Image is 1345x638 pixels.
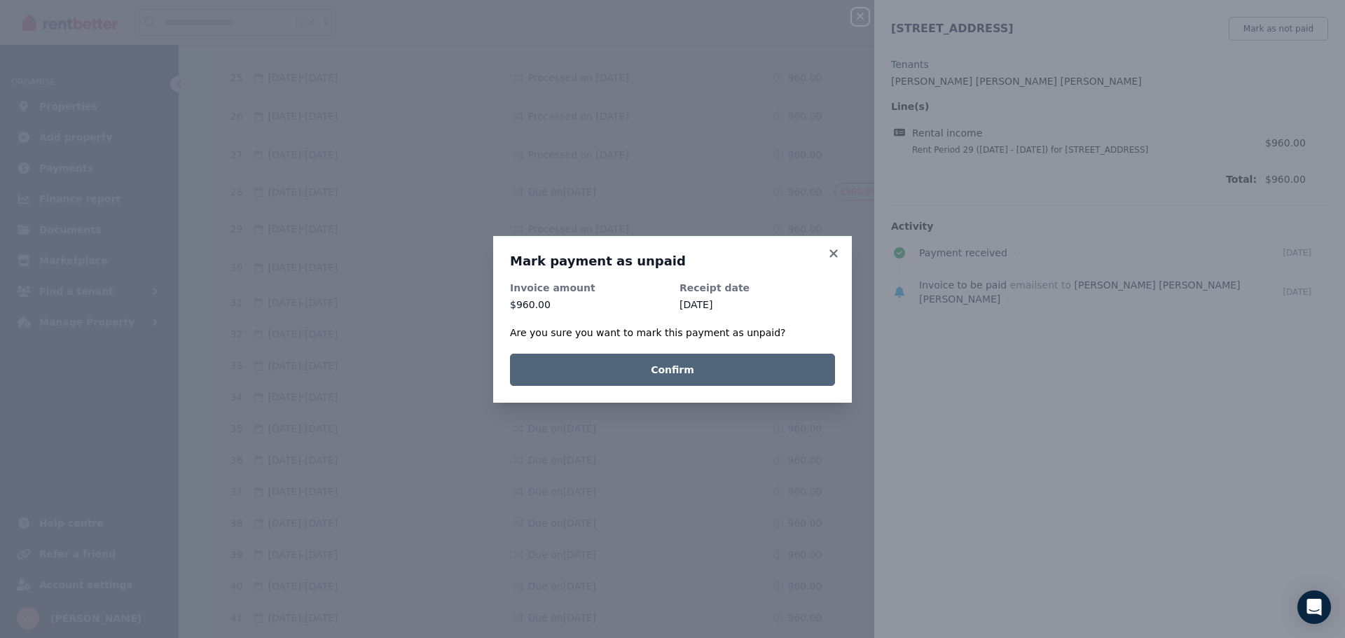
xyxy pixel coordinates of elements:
div: Open Intercom Messenger [1297,590,1331,624]
dd: $960.00 [510,298,665,312]
dt: Invoice amount [510,281,665,295]
div: Are you sure you want to mark this payment as unpaid? [510,326,835,340]
h3: Mark payment as unpaid [510,253,835,270]
button: Confirm [510,354,835,386]
dd: [DATE] [680,298,835,312]
dt: Receipt date [680,281,835,295]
